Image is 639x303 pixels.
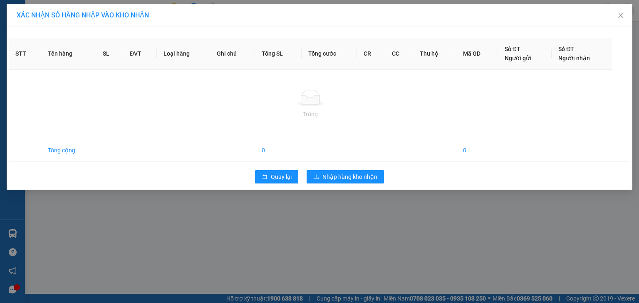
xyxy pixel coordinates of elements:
[262,174,267,181] span: rollback
[413,38,456,70] th: Thu hộ
[505,55,531,61] span: Người gửi
[96,38,123,70] th: SL
[210,38,255,70] th: Ghi chú
[456,139,498,162] td: 0
[255,38,302,70] th: Tổng SL
[271,172,292,181] span: Quay lại
[17,11,149,19] span: XÁC NHẬN SỐ HÀNG NHẬP VÀO KHO NHẬN
[609,4,632,27] button: Close
[41,38,96,70] th: Tên hàng
[307,170,384,183] button: downloadNhập hàng kho nhận
[558,55,590,61] span: Người nhận
[322,172,377,181] span: Nhập hàng kho nhận
[157,38,210,70] th: Loại hàng
[617,12,624,19] span: close
[385,38,413,70] th: CC
[15,110,606,119] div: Trống
[255,139,302,162] td: 0
[123,38,157,70] th: ĐVT
[41,139,96,162] td: Tổng cộng
[302,38,357,70] th: Tổng cước
[313,174,319,181] span: download
[9,38,41,70] th: STT
[558,46,574,52] span: Số ĐT
[255,170,298,183] button: rollbackQuay lại
[505,46,520,52] span: Số ĐT
[456,38,498,70] th: Mã GD
[357,38,385,70] th: CR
